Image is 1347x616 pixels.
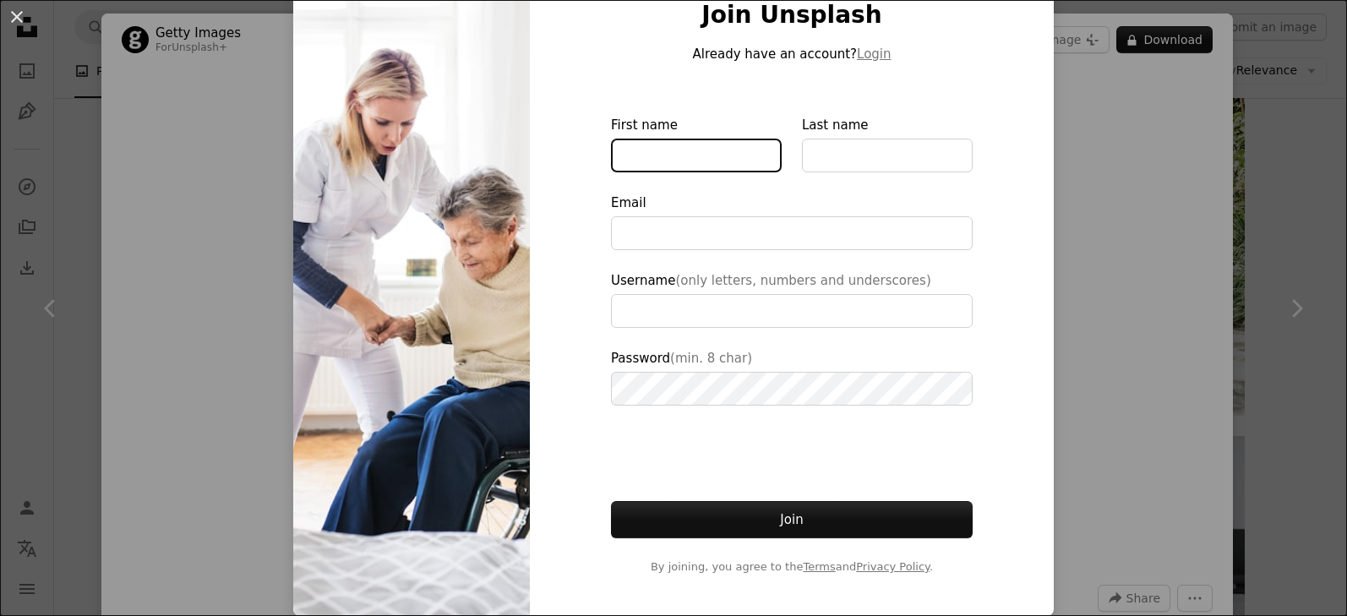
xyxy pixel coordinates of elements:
label: First name [611,115,782,172]
label: Last name [802,115,973,172]
label: Email [611,193,973,250]
span: (only letters, numbers and underscores) [675,273,930,288]
input: Email [611,216,973,250]
label: Username [611,270,973,328]
input: Username(only letters, numbers and underscores) [611,294,973,328]
input: Last name [802,139,973,172]
button: Login [857,44,891,64]
span: By joining, you agree to the and . [611,559,973,575]
input: Password(min. 8 char) [611,372,973,406]
button: Join [611,501,973,538]
input: First name [611,139,782,172]
a: Terms [803,560,835,573]
a: Privacy Policy [856,560,930,573]
label: Password [611,348,973,406]
span: (min. 8 char) [670,351,752,366]
p: Already have an account? [611,44,973,64]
